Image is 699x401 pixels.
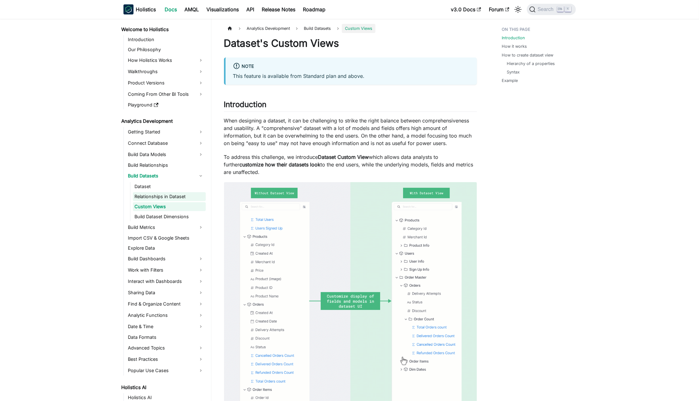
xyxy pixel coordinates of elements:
[126,55,206,65] a: How Holistics Works
[240,161,321,168] strong: customize how their datasets look
[126,100,206,109] a: Playground
[447,4,485,14] a: v3.0 Docs
[126,288,206,298] a: Sharing Data
[126,265,206,275] a: Work with Filters
[224,153,477,176] p: To address this challenge, we introduce which allows data analysts to further to the end users, w...
[203,4,243,14] a: Visualizations
[565,6,571,12] kbd: K
[120,117,206,126] a: Analytics Development
[233,62,469,71] div: Note
[301,24,334,33] span: Build Datasets
[133,202,206,211] a: Custom Views
[126,67,206,77] a: Walkthroughs
[126,343,206,353] a: Advanced Topics
[126,310,206,320] a: Analytic Functions
[502,35,525,41] a: Introduction
[502,43,527,49] a: How it works
[123,4,134,14] img: Holistics
[224,37,477,50] h1: Dataset's Custom Views
[161,4,181,14] a: Docs
[126,366,206,376] a: Popular Use Cases
[133,182,206,191] a: Dataset
[133,212,206,221] a: Build Dataset Dimensions
[126,244,206,252] a: Explore Data
[126,138,206,148] a: Connect Database
[224,117,477,147] p: When designing a dataset, it can be challenging to strike the right balance between comprehensive...
[502,78,518,84] a: Example
[136,6,156,13] b: Holistics
[117,19,211,401] nav: Docs sidebar
[126,333,206,342] a: Data Formats
[120,383,206,392] a: Holistics AI
[318,154,369,160] strong: Dataset Custom View
[126,171,206,181] a: Build Datasets
[126,276,206,286] a: Interact with Dashboards
[224,24,236,33] a: Home page
[342,24,375,33] span: Custom Views
[126,35,206,44] a: Introduction
[243,24,293,33] span: Analytics Development
[126,299,206,309] a: Find & Organize Content
[126,89,206,99] a: Coming From Other BI Tools
[126,127,206,137] a: Getting Started
[243,4,258,14] a: API
[181,4,203,14] a: AMQL
[536,7,557,12] span: Search
[126,354,206,364] a: Best Practices
[299,4,330,14] a: Roadmap
[224,100,477,112] h2: Introduction
[123,4,156,14] a: HolisticsHolistics
[126,149,206,160] a: Build Data Models
[126,161,206,170] a: Build Relationships
[126,254,206,264] a: Build Dashboards
[120,25,206,34] a: Welcome to Holistics
[258,4,299,14] a: Release Notes
[507,61,555,67] a: Hierarchy of a properties
[126,45,206,54] a: Our Philosophy
[126,222,206,232] a: Build Metrics
[502,52,554,58] a: How to create dataset view
[485,4,513,14] a: Forum
[233,72,469,80] p: This feature is available from Standard plan and above.
[126,322,206,332] a: Date & Time
[126,78,206,88] a: Product Versions
[507,69,520,75] a: Syntax
[513,4,523,14] button: Switch between dark and light mode (currently light mode)
[126,234,206,242] a: Import CSV & Google Sheets
[527,4,576,15] button: Search (Ctrl+K)
[224,24,477,33] nav: Breadcrumbs
[133,192,206,201] a: Relationships in Dataset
